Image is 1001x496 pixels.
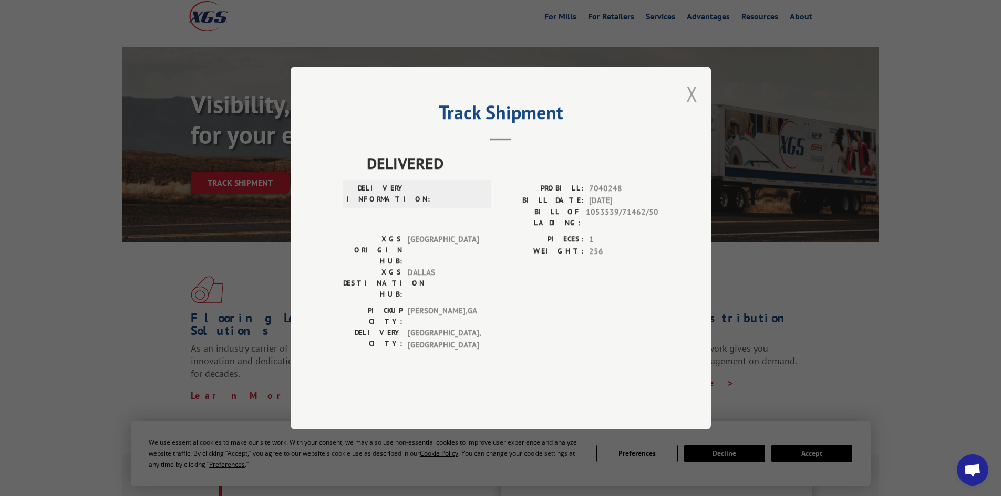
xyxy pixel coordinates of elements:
span: [PERSON_NAME] , GA [408,305,479,327]
label: BILL DATE: [501,195,584,207]
label: DELIVERY INFORMATION: [346,183,406,205]
span: [GEOGRAPHIC_DATA] , [GEOGRAPHIC_DATA] [408,327,479,351]
label: WEIGHT: [501,246,584,258]
span: DALLAS [408,267,479,300]
label: PICKUP CITY: [343,305,403,327]
span: 256 [589,246,658,258]
label: DELIVERY CITY: [343,327,403,351]
label: PIECES: [501,234,584,246]
span: 1053539/71462/50 [586,206,658,228]
span: [DATE] [589,195,658,207]
h2: Track Shipment [343,105,658,125]
label: BILL OF LADING: [501,206,581,228]
button: Close modal [686,80,698,108]
span: DELIVERED [367,151,658,175]
span: 1 [589,234,658,246]
div: Open chat [957,454,988,486]
label: XGS ORIGIN HUB: [343,234,403,267]
span: [GEOGRAPHIC_DATA] [408,234,479,267]
label: XGS DESTINATION HUB: [343,267,403,300]
label: PROBILL: [501,183,584,195]
span: 7040248 [589,183,658,195]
